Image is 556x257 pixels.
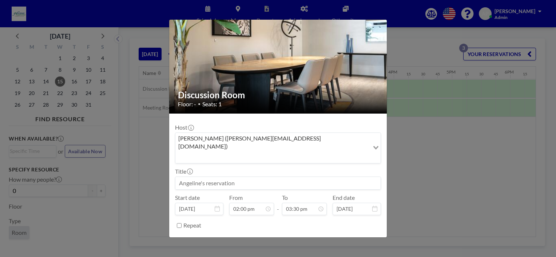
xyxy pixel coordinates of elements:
label: Start date [175,194,200,201]
label: To [282,194,288,201]
span: [PERSON_NAME] ([PERSON_NAME][EMAIL_ADDRESS][DOMAIN_NAME]) [177,134,368,151]
div: Search for option [175,133,381,163]
button: BOOK NOW [344,237,381,250]
span: Seats: 1 [202,100,222,108]
label: Title [175,168,192,175]
label: Repeat [183,222,201,229]
h2: Discussion Room [178,90,379,100]
span: - [277,197,279,213]
input: Search for option [176,152,369,162]
span: • [198,101,200,107]
label: End date [333,194,355,201]
span: Floor: - [178,100,196,108]
label: Host [175,124,193,131]
input: Angeline's reservation [175,177,381,189]
label: From [229,194,243,201]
